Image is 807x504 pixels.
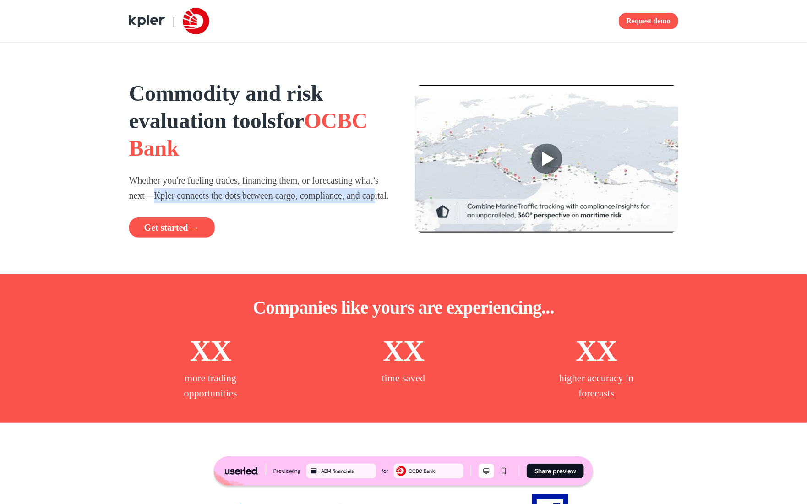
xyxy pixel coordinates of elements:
strong: Commodity and risk evaluation tools [129,81,323,133]
div: Previewing [273,466,301,476]
div: for [382,466,388,476]
button: Share preview [527,464,584,478]
button: Mobile mode [496,464,512,478]
p: Whether you're fueling trades, financing them, or forecasting what’s next—Kpler connects the dots... [129,173,393,203]
div: ABM financials [321,467,374,475]
div: OCBC Bank [409,467,462,475]
p: XX [576,332,617,370]
p: Companies like yours are experiencing... [253,296,554,319]
p: higher accuracy in forecasts [551,370,642,401]
p: more trading opportunities [165,370,256,401]
p: XX [190,332,231,370]
button: Get started → [129,217,215,238]
p: XX [383,332,424,370]
button: Request demo [619,13,678,29]
h1: for [129,80,393,162]
span: | [173,15,175,27]
p: time saved [382,370,425,385]
button: Desktop mode [479,464,494,478]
